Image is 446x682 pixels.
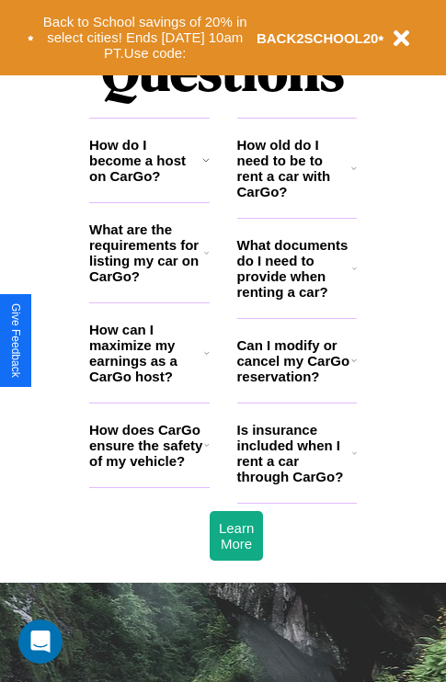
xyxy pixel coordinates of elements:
h3: How does CarGo ensure the safety of my vehicle? [89,422,204,469]
b: BACK2SCHOOL20 [257,30,379,46]
button: Back to School savings of 20% in select cities! Ends [DATE] 10am PT.Use code: [34,9,257,66]
div: Open Intercom Messenger [18,619,63,664]
h3: What documents do I need to provide when renting a car? [237,237,353,300]
div: Give Feedback [9,303,22,378]
h3: What are the requirements for listing my car on CarGo? [89,222,204,284]
button: Learn More [210,511,263,561]
h3: How can I maximize my earnings as a CarGo host? [89,322,204,384]
h3: How old do I need to be to rent a car with CarGo? [237,137,352,199]
h3: How do I become a host on CarGo? [89,137,202,184]
h3: Is insurance included when I rent a car through CarGo? [237,422,352,484]
h3: Can I modify or cancel my CarGo reservation? [237,337,351,384]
